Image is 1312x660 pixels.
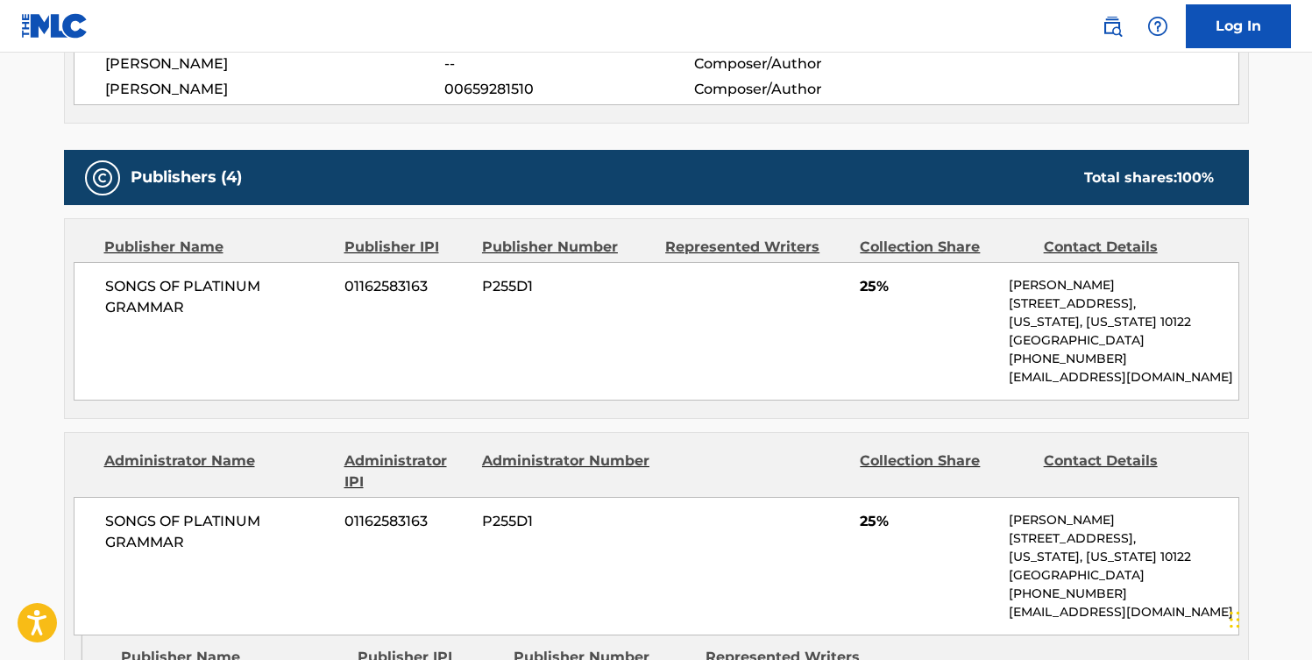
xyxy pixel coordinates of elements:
[482,511,652,532] span: P255D1
[860,511,996,532] span: 25%
[1140,9,1175,44] div: Help
[92,167,113,188] img: Publishers
[1009,585,1238,603] p: [PHONE_NUMBER]
[1147,16,1168,37] img: help
[104,237,331,258] div: Publisher Name
[482,451,652,493] div: Administrator Number
[444,53,693,75] span: --
[444,79,693,100] span: 00659281510
[860,451,1030,493] div: Collection Share
[1009,548,1238,566] p: [US_STATE], [US_STATE] 10122
[860,276,996,297] span: 25%
[665,237,847,258] div: Represented Writers
[1009,511,1238,529] p: [PERSON_NAME]
[1009,276,1238,295] p: [PERSON_NAME]
[1009,331,1238,350] p: [GEOGRAPHIC_DATA]
[1009,566,1238,585] p: [GEOGRAPHIC_DATA]
[1102,16,1123,37] img: search
[131,167,242,188] h5: Publishers (4)
[1186,4,1291,48] a: Log In
[105,511,332,553] span: SONGS OF PLATINUM GRAMMAR
[1044,237,1214,258] div: Contact Details
[104,451,331,493] div: Administrator Name
[1044,451,1214,493] div: Contact Details
[1084,167,1214,188] div: Total shares:
[105,53,445,75] span: [PERSON_NAME]
[344,237,469,258] div: Publisher IPI
[1230,593,1240,646] div: Drag
[1009,350,1238,368] p: [PHONE_NUMBER]
[1009,295,1238,313] p: [STREET_ADDRESS],
[105,79,445,100] span: [PERSON_NAME]
[482,237,652,258] div: Publisher Number
[694,53,921,75] span: Composer/Author
[694,79,921,100] span: Composer/Author
[1009,368,1238,387] p: [EMAIL_ADDRESS][DOMAIN_NAME]
[860,237,1030,258] div: Collection Share
[1009,603,1238,621] p: [EMAIL_ADDRESS][DOMAIN_NAME]
[105,276,332,318] span: SONGS OF PLATINUM GRAMMAR
[482,276,652,297] span: P255D1
[1009,313,1238,331] p: [US_STATE], [US_STATE] 10122
[21,13,89,39] img: MLC Logo
[1177,169,1214,186] span: 100 %
[1095,9,1130,44] a: Public Search
[344,276,469,297] span: 01162583163
[344,511,469,532] span: 01162583163
[344,451,469,493] div: Administrator IPI
[1009,529,1238,548] p: [STREET_ADDRESS],
[1224,576,1312,660] iframe: Chat Widget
